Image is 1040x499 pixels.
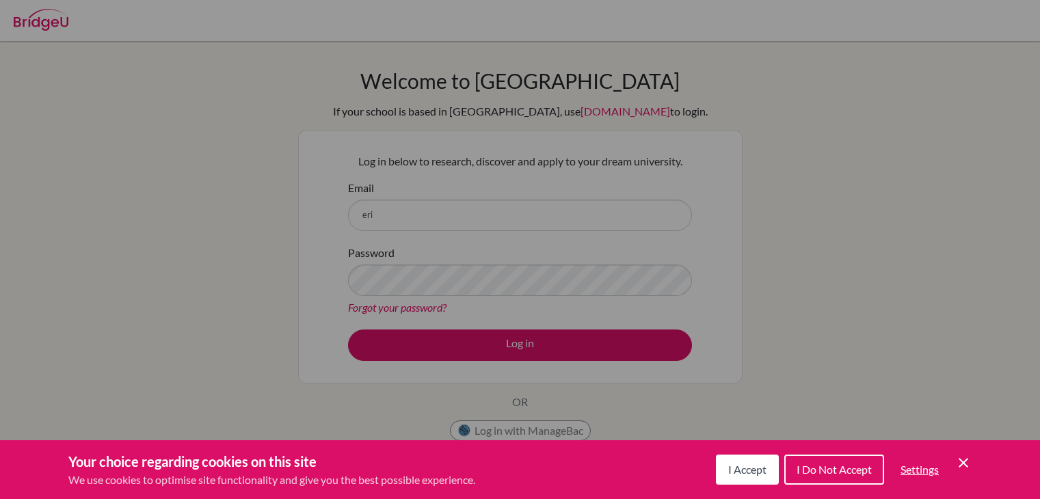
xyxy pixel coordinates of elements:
[68,472,475,488] p: We use cookies to optimise site functionality and give you the best possible experience.
[784,455,884,485] button: I Do Not Accept
[68,451,475,472] h3: Your choice regarding cookies on this site
[716,455,779,485] button: I Accept
[797,463,872,476] span: I Do Not Accept
[728,463,766,476] span: I Accept
[901,463,939,476] span: Settings
[890,456,950,483] button: Settings
[955,455,972,471] button: Save and close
